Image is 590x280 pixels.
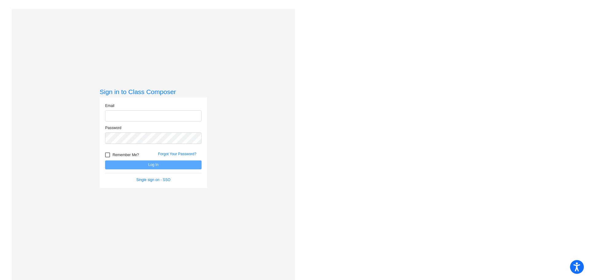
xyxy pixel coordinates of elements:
[105,125,121,131] label: Password
[136,178,171,182] a: Single sign on - SSO
[105,160,202,169] button: Log In
[112,151,139,159] span: Remember Me?
[158,152,196,156] a: Forgot Your Password?
[105,103,114,108] label: Email
[100,88,207,96] h3: Sign in to Class Composer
